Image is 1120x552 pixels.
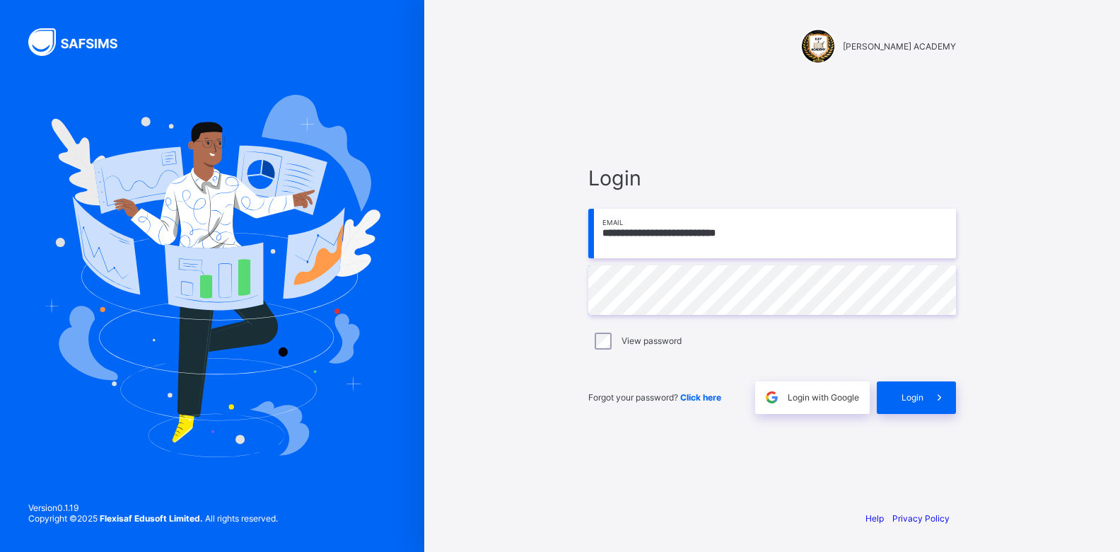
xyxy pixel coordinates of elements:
[100,513,203,524] strong: Flexisaf Edusoft Limited.
[865,513,884,524] a: Help
[28,28,134,56] img: SAFSIMS Logo
[892,513,950,524] a: Privacy Policy
[788,392,859,403] span: Login with Google
[622,335,682,346] label: View password
[843,41,956,52] span: [PERSON_NAME] ACADEMY
[28,502,278,513] span: Version 0.1.19
[680,392,721,403] a: Click here
[588,166,956,190] span: Login
[764,389,780,406] img: google.396cfc9801f0270233282035f929180a.svg
[28,513,278,524] span: Copyright © 2025 All rights reserved.
[588,392,721,403] span: Forgot your password?
[44,95,380,457] img: Hero Image
[902,392,923,403] span: Login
